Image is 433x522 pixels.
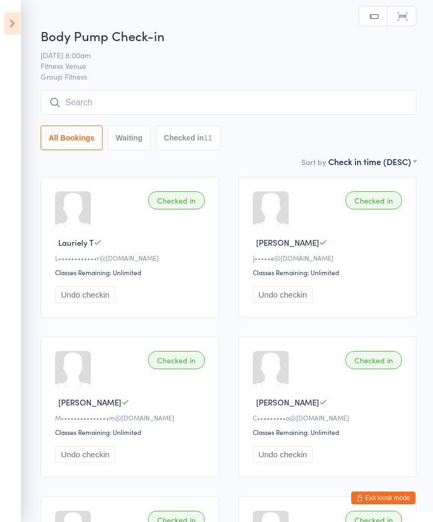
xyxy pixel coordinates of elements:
button: Undo checkin [55,446,115,463]
div: Checked in [345,351,402,369]
span: [PERSON_NAME] [256,237,319,248]
button: Exit kiosk mode [351,492,415,504]
div: Checked in [148,191,205,209]
div: Classes Remaining: Unlimited [253,427,406,437]
div: Classes Remaining: Unlimited [253,268,406,277]
div: Classes Remaining: Unlimited [55,427,208,437]
span: Group Fitness [41,71,416,82]
input: Search [41,90,416,115]
span: Fitness Venue [41,60,400,71]
div: L••••••••••••r@[DOMAIN_NAME] [55,253,208,262]
button: Undo checkin [253,446,313,463]
button: Undo checkin [55,286,115,303]
div: M•••••••••••••••m@[DOMAIN_NAME] [55,413,208,422]
div: C•••••••••a@[DOMAIN_NAME] [253,413,406,422]
span: Lauriely T [58,237,94,248]
div: Checked in [345,191,402,209]
div: 11 [204,134,212,142]
span: [DATE] 8:00am [41,50,400,60]
div: Checked in [148,351,205,369]
button: Waiting [108,126,151,150]
div: J•••••e@[DOMAIN_NAME] [253,253,406,262]
span: [PERSON_NAME] [256,396,319,408]
div: Check in time (DESC) [328,155,416,167]
button: All Bookings [41,126,103,150]
div: Classes Remaining: Unlimited [55,268,208,277]
button: Checked in11 [156,126,220,150]
span: [PERSON_NAME] [58,396,121,408]
button: Undo checkin [253,286,313,303]
label: Sort by [301,157,326,167]
h2: Body Pump Check-in [41,27,416,44]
